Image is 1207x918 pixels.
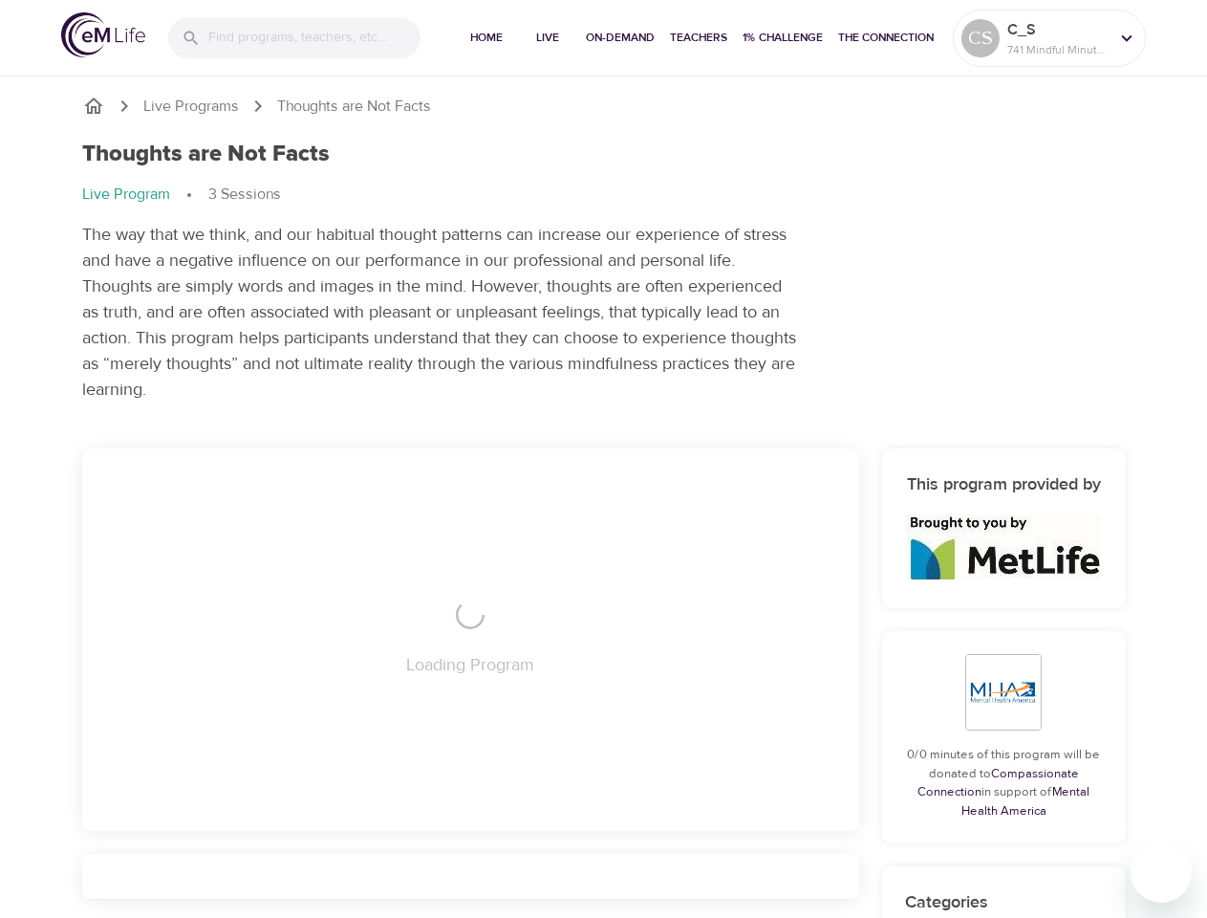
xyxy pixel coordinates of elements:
[1007,41,1109,58] p: 741 Mindful Minutes
[1007,18,1109,41] p: C_S
[82,141,330,168] h1: Thoughts are Not Facts
[143,96,239,118] a: Live Programs
[208,17,420,58] input: Find programs, teachers, etc...
[586,28,655,48] span: On-Demand
[82,222,799,403] p: The way that we think, and our habitual thought patterns can increase our experience of stress an...
[906,514,1101,579] img: logo_960%20v2.jpg
[905,746,1103,820] p: 0/0 minutes of this program will be donated to in support of
[917,766,1079,800] a: Compassionate Connection
[905,471,1103,499] h6: This program provided by
[1131,841,1192,903] iframe: Button to launch messaging window
[406,652,534,678] p: Loading Program
[82,184,1126,207] nav: breadcrumb
[743,28,823,48] span: 1% Challenge
[463,28,509,48] span: Home
[905,889,1103,915] p: Categories
[208,184,281,206] p: 3 Sessions
[277,96,431,118] p: Thoughts are Not Facts
[838,28,934,48] span: The Connection
[961,784,1090,819] a: Mental Health America
[82,95,1126,118] nav: breadcrumb
[525,28,571,48] span: Live
[961,19,1000,57] div: CS
[82,184,170,206] p: Live Program
[61,12,145,57] img: logo
[670,28,727,48] span: Teachers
